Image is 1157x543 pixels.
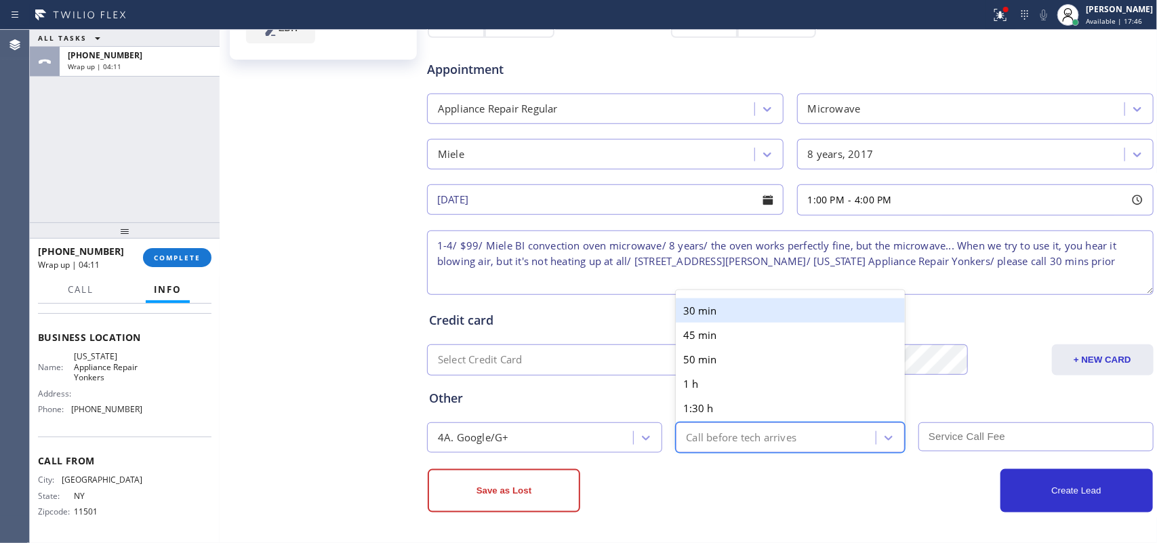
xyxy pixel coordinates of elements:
[429,311,1152,329] div: Credit card
[855,193,891,206] span: 4:00 PM
[71,404,142,414] span: [PHONE_NUMBER]
[1086,3,1153,15] div: [PERSON_NAME]
[808,193,845,206] span: 1:00 PM
[154,253,201,262] span: COMPLETE
[38,388,74,399] span: Address:
[74,506,142,517] span: 11501
[429,389,1152,407] div: Other
[808,146,874,162] div: 8 years, 2017
[1034,5,1053,24] button: Mute
[808,101,861,117] div: Microwave
[428,469,580,512] button: Save as Lost
[38,362,74,372] span: Name:
[427,184,784,215] input: - choose date -
[438,146,464,162] div: Miele
[676,323,906,347] div: 45 min
[427,60,668,79] span: Appointment
[1000,469,1153,512] button: Create Lead
[38,245,124,258] span: [PHONE_NUMBER]
[687,430,797,445] div: Call before tech arrives
[60,277,102,303] button: Call
[1052,344,1154,376] button: + NEW CARD
[427,230,1154,295] textarea: 1-4/ $99/ Miele BI convection oven microwave/ 8 years/ the oven works perfectly fine, but the mic...
[68,62,121,71] span: Wrap up | 04:11
[38,475,62,485] span: City:
[918,422,1154,451] input: Service Call Fee
[38,506,74,517] span: Zipcode:
[676,396,906,420] div: 1:30 h
[62,475,142,485] span: [GEOGRAPHIC_DATA]
[676,420,906,445] div: 2 h
[74,351,142,382] span: [US_STATE] Appliance Repair Yonkers
[38,33,87,43] span: ALL TASKS
[74,491,142,501] span: NY
[30,30,114,46] button: ALL TASKS
[154,283,182,296] span: Info
[438,430,509,445] div: 4A. Google/G+
[38,491,74,501] span: State:
[38,331,211,344] span: Business location
[146,277,190,303] button: Info
[68,49,142,61] span: [PHONE_NUMBER]
[38,259,100,270] span: Wrap up | 04:11
[438,353,523,368] div: Select Credit Card
[676,347,906,371] div: 50 min
[68,283,94,296] span: Call
[38,454,211,467] span: Call From
[676,371,906,396] div: 1 h
[1086,16,1142,26] span: Available | 17:46
[848,193,851,206] span: -
[438,101,558,117] div: Appliance Repair Regular
[676,298,906,323] div: 30 min
[38,404,71,414] span: Phone:
[143,248,211,267] button: COMPLETE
